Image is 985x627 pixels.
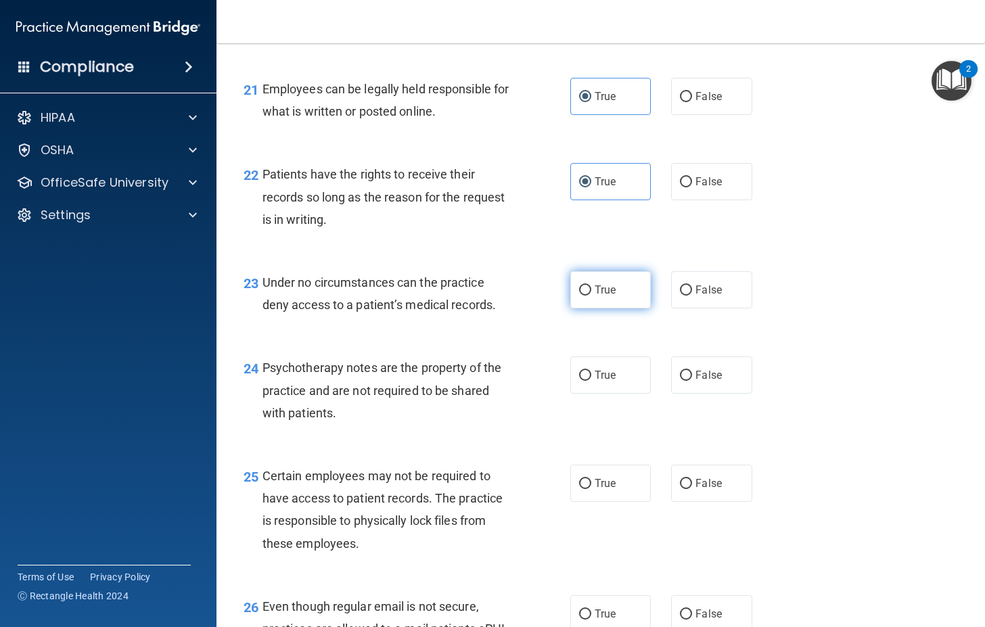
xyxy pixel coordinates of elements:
[579,371,591,381] input: True
[262,469,503,551] span: Certain employees may not be required to have access to patient records. The practice is responsi...
[16,110,197,126] a: HIPAA
[595,607,616,620] span: True
[16,175,197,191] a: OfficeSafe University
[40,57,134,76] h4: Compliance
[579,285,591,296] input: True
[18,589,129,603] span: Ⓒ Rectangle Health 2024
[579,177,591,187] input: True
[262,167,505,226] span: Patients have the rights to receive their records so long as the reason for the request is in wri...
[244,469,258,485] span: 25
[16,142,197,158] a: OSHA
[595,369,616,381] span: True
[595,90,616,103] span: True
[695,283,722,296] span: False
[244,275,258,292] span: 23
[16,207,197,223] a: Settings
[579,609,591,620] input: True
[695,175,722,188] span: False
[90,570,151,584] a: Privacy Policy
[41,175,168,191] p: OfficeSafe University
[932,61,971,101] button: Open Resource Center, 2 new notifications
[680,479,692,489] input: False
[680,285,692,296] input: False
[680,92,692,102] input: False
[244,361,258,377] span: 24
[18,570,74,584] a: Terms of Use
[695,90,722,103] span: False
[579,92,591,102] input: True
[680,371,692,381] input: False
[680,609,692,620] input: False
[41,207,91,223] p: Settings
[244,167,258,183] span: 22
[41,110,75,126] p: HIPAA
[16,14,200,41] img: PMB logo
[262,275,496,312] span: Under no circumstances can the practice deny access to a patient’s medical records.
[695,369,722,381] span: False
[695,607,722,620] span: False
[244,599,258,616] span: 26
[262,361,501,419] span: Psychotherapy notes are the property of the practice and are not required to be shared with patie...
[680,177,692,187] input: False
[595,175,616,188] span: True
[966,69,971,87] div: 2
[244,82,258,98] span: 21
[41,142,74,158] p: OSHA
[595,283,616,296] span: True
[262,82,509,118] span: Employees can be legally held responsible for what is written or posted online.
[595,477,616,490] span: True
[579,479,591,489] input: True
[695,477,722,490] span: False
